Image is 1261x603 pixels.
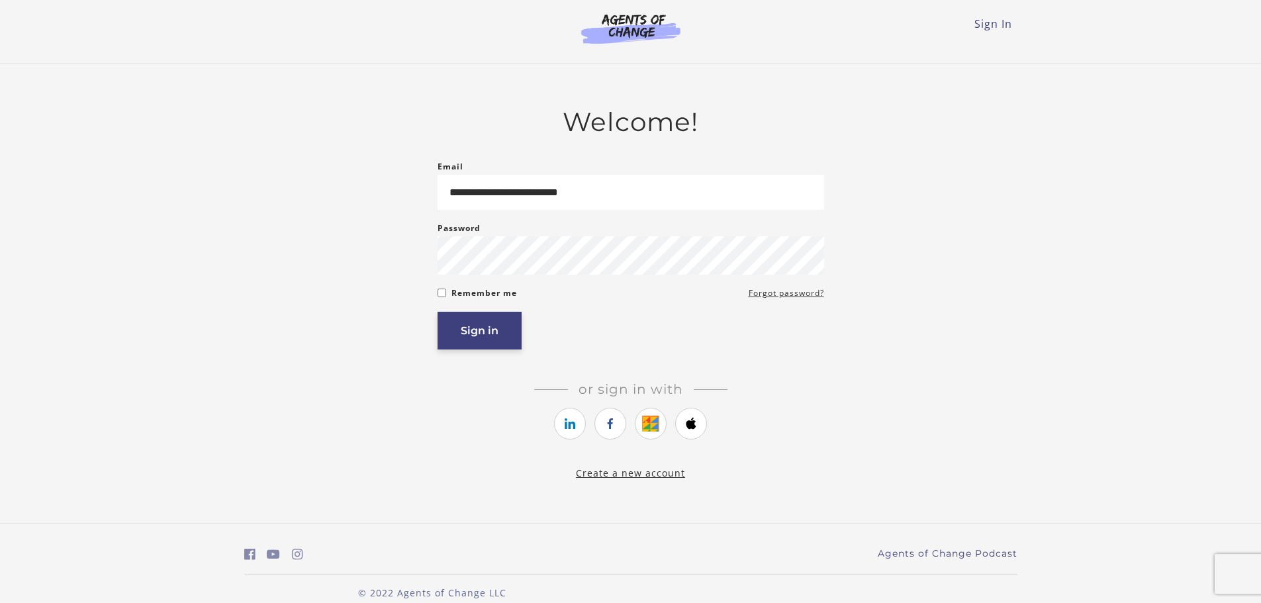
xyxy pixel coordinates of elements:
h2: Welcome! [438,107,824,138]
a: Forgot password? [749,285,824,301]
a: https://www.youtube.com/c/AgentsofChangeTestPrepbyMeaganMitchell (Open in a new window) [267,545,280,564]
label: Email [438,159,463,175]
label: Remember me [451,285,517,301]
a: Agents of Change Podcast [878,547,1017,561]
i: https://www.facebook.com/groups/aswbtestprep (Open in a new window) [244,548,256,561]
img: Agents of Change Logo [567,13,694,44]
a: https://courses.thinkific.com/users/auth/apple?ss%5Breferral%5D=&ss%5Buser_return_to%5D=&ss%5Bvis... [675,408,707,440]
a: Create a new account [576,467,685,479]
a: https://courses.thinkific.com/users/auth/google?ss%5Breferral%5D=&ss%5Buser_return_to%5D=&ss%5Bvi... [635,408,667,440]
button: Sign in [438,312,522,349]
p: © 2022 Agents of Change LLC [244,586,620,600]
label: Password [438,220,481,236]
a: https://www.instagram.com/agentsofchangeprep/ (Open in a new window) [292,545,303,564]
a: https://courses.thinkific.com/users/auth/facebook?ss%5Breferral%5D=&ss%5Buser_return_to%5D=&ss%5B... [594,408,626,440]
i: https://www.instagram.com/agentsofchangeprep/ (Open in a new window) [292,548,303,561]
i: https://www.youtube.com/c/AgentsofChangeTestPrepbyMeaganMitchell (Open in a new window) [267,548,280,561]
a: Sign In [974,17,1012,31]
a: https://www.facebook.com/groups/aswbtestprep (Open in a new window) [244,545,256,564]
span: Or sign in with [568,381,694,397]
a: https://courses.thinkific.com/users/auth/linkedin?ss%5Breferral%5D=&ss%5Buser_return_to%5D=&ss%5B... [554,408,586,440]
